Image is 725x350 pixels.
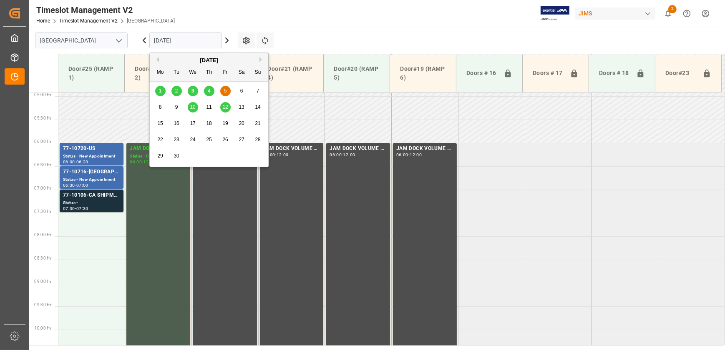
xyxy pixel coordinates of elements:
[220,135,231,145] div: Choose Friday, September 26th, 2025
[255,137,260,142] span: 28
[188,86,198,96] div: Choose Wednesday, September 3rd, 2025
[188,135,198,145] div: Choose Wednesday, September 24th, 2025
[253,102,263,112] div: Choose Sunday, September 14th, 2025
[190,120,195,126] span: 17
[175,104,178,110] span: 9
[257,88,259,94] span: 7
[342,153,343,157] div: -
[34,326,51,330] span: 10:00 Hr
[63,168,120,176] div: 77-10716-[GEOGRAPHIC_DATA]
[112,34,125,47] button: open menu
[157,153,163,159] span: 29
[237,118,247,129] div: Choose Saturday, September 20th, 2025
[204,135,214,145] div: Choose Thursday, September 25th, 2025
[76,183,88,187] div: 07:00
[190,104,195,110] span: 10
[63,145,120,153] div: 77-10720-US
[204,67,214,78] div: Th
[330,145,387,153] div: JAM DOCK VOLUME CONTROL
[171,86,182,96] div: Choose Tuesday, September 2nd, 2025
[240,88,243,94] span: 6
[143,160,155,164] div: 12:00
[277,153,289,157] div: 12:00
[36,18,50,24] a: Home
[59,18,118,24] a: Timeslot Management V2
[677,4,696,23] button: Help Center
[155,135,166,145] div: Choose Monday, September 22nd, 2025
[65,61,118,85] div: Door#25 (RAMP 1)
[155,102,166,112] div: Choose Monday, September 8th, 2025
[171,118,182,129] div: Choose Tuesday, September 16th, 2025
[191,88,194,94] span: 3
[220,86,231,96] div: Choose Friday, September 5th, 2025
[171,67,182,78] div: Tu
[150,56,268,65] div: [DATE]
[396,153,408,157] div: 06:00
[154,57,159,62] button: Previous Month
[253,86,263,96] div: Choose Sunday, September 7th, 2025
[190,137,195,142] span: 24
[149,32,222,48] input: DD.MM.YYYY
[237,135,247,145] div: Choose Saturday, September 27th, 2025
[330,153,342,157] div: 06:00
[63,207,75,210] div: 07:00
[220,67,231,78] div: Fr
[188,102,198,112] div: Choose Wednesday, September 10th, 2025
[396,145,453,153] div: JAM DOCK VOLUME CONTROL
[75,183,76,187] div: -
[34,256,51,260] span: 08:30 Hr
[34,302,51,307] span: 09:30 Hr
[239,120,244,126] span: 20
[34,186,51,190] span: 07:00 Hr
[204,102,214,112] div: Choose Thursday, September 11th, 2025
[208,88,211,94] span: 4
[253,118,263,129] div: Choose Sunday, September 21st, 2025
[659,4,677,23] button: show 2 new notifications
[397,61,449,85] div: Door#19 (RAMP 6)
[34,162,51,167] span: 06:30 Hr
[63,183,75,187] div: 06:30
[171,151,182,161] div: Choose Tuesday, September 30th, 2025
[222,104,228,110] span: 12
[596,65,633,81] div: Doors # 18
[34,92,51,97] span: 05:00 Hr
[63,200,120,207] div: Status -
[668,5,677,13] span: 2
[239,104,244,110] span: 13
[222,137,228,142] span: 26
[152,83,266,164] div: month 2025-09
[130,153,187,160] div: Status - Completed
[155,67,166,78] div: Mo
[575,7,655,20] div: JIMS
[174,153,179,159] span: 30
[529,65,566,81] div: Doors # 17
[34,232,51,237] span: 08:00 Hr
[463,65,500,81] div: Doors # 16
[259,57,264,62] button: Next Month
[130,145,187,153] div: JAM DOCK CONTROL
[34,209,51,214] span: 07:30 Hr
[330,61,383,85] div: Door#20 (RAMP 5)
[159,104,162,110] span: 8
[253,67,263,78] div: Su
[34,279,51,284] span: 09:00 Hr
[157,137,163,142] span: 22
[220,118,231,129] div: Choose Friday, September 19th, 2025
[76,160,88,164] div: 06:30
[255,120,260,126] span: 21
[131,61,184,85] div: Door#24 (RAMP 2)
[155,118,166,129] div: Choose Monday, September 15th, 2025
[175,88,178,94] span: 2
[159,88,162,94] span: 1
[237,67,247,78] div: Sa
[36,4,175,16] div: Timeslot Management V2
[264,61,317,85] div: Door#21 (RAMP 4)
[75,160,76,164] div: -
[255,104,260,110] span: 14
[155,86,166,96] div: Choose Monday, September 1st, 2025
[157,120,163,126] span: 15
[155,151,166,161] div: Choose Monday, September 29th, 2025
[171,102,182,112] div: Choose Tuesday, September 9th, 2025
[188,67,198,78] div: We
[237,102,247,112] div: Choose Saturday, September 13th, 2025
